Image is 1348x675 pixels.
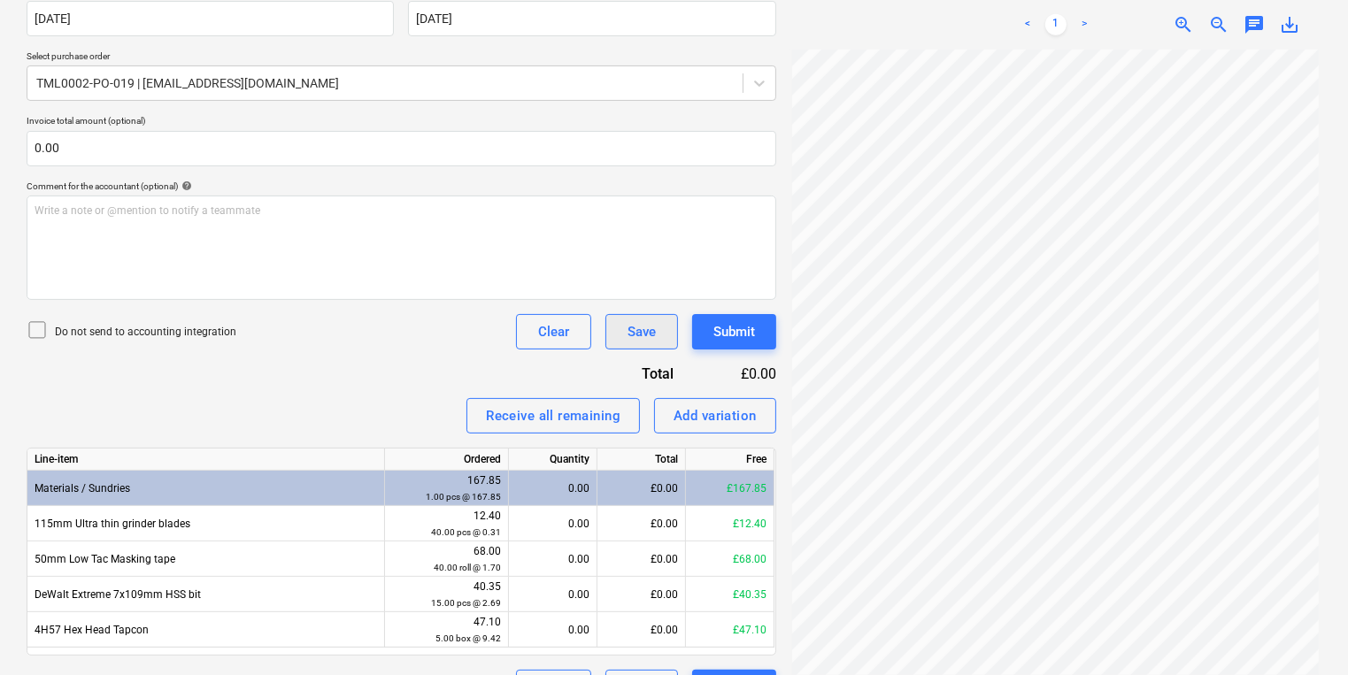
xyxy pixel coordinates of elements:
[27,131,776,166] input: Invoice total amount (optional)
[686,577,774,612] div: £40.35
[654,398,776,433] button: Add variation
[55,325,236,340] p: Do not send to accounting integration
[434,563,501,572] small: 40.00 roll @ 1.70
[713,320,755,343] div: Submit
[1279,14,1300,35] span: save_alt
[392,543,501,576] div: 68.00
[1173,14,1194,35] span: zoom_in
[466,398,640,433] button: Receive all remaining
[605,314,678,349] button: Save
[686,449,774,471] div: Free
[27,180,776,192] div: Comment for the accountant (optional)
[27,115,776,130] p: Invoice total amount (optional)
[27,577,385,612] div: DeWalt Extreme 7x109mm HSS bit
[27,50,776,65] p: Select purchase order
[628,320,656,343] div: Save
[597,449,686,471] div: Total
[516,577,589,612] div: 0.00
[597,506,686,541] div: £0.00
[486,404,620,427] div: Receive all remaining
[1074,14,1095,35] a: Next page
[538,320,569,343] div: Clear
[686,541,774,577] div: £68.00
[686,612,774,648] div: £47.10
[35,482,130,495] span: Materials / Sundries
[1045,14,1067,35] a: Page 1 is your current page
[27,541,385,577] div: 50mm Low Tac Masking tape
[435,633,501,643] small: 5.00 box @ 9.42
[392,508,501,541] div: 12.40
[27,1,394,36] input: Invoice date not specified
[516,541,589,577] div: 0.00
[27,612,385,648] div: 4H57 Hex Head Tapcon
[431,598,501,608] small: 15.00 pcs @ 2.69
[516,612,589,648] div: 0.00
[1244,14,1265,35] span: chat
[516,506,589,541] div: 0.00
[674,404,757,427] div: Add variation
[509,449,597,471] div: Quantity
[597,612,686,648] div: £0.00
[392,579,501,611] div: 40.35
[516,471,589,506] div: 0.00
[392,614,501,647] div: 47.10
[1259,590,1348,675] iframe: Chat Widget
[385,449,509,471] div: Ordered
[686,471,774,506] div: £167.85
[178,180,192,191] span: help
[392,472,501,505] div: 167.85
[692,314,776,349] button: Submit
[686,506,774,541] div: £12.40
[1208,14,1229,35] span: zoom_out
[408,1,775,36] input: Due date not specified
[27,506,385,541] div: 115mm Ultra thin grinder blades
[1017,14,1038,35] a: Previous page
[27,449,385,471] div: Line-item
[426,492,501,502] small: 1.00 pcs @ 167.85
[546,364,702,384] div: Total
[702,364,776,384] div: £0.00
[597,471,686,506] div: £0.00
[597,577,686,612] div: £0.00
[516,314,591,349] button: Clear
[431,527,501,537] small: 40.00 pcs @ 0.31
[597,541,686,577] div: £0.00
